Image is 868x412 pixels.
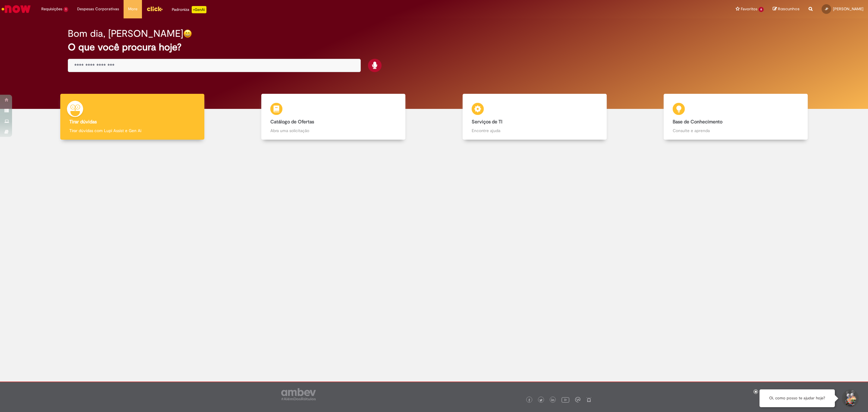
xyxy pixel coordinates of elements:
span: 1 [64,7,68,12]
span: Favoritos [741,6,757,12]
span: 6 [759,7,764,12]
p: +GenAi [192,6,206,13]
a: Serviços de TI Encontre ajuda [434,94,635,140]
img: logo_footer_naosei.png [586,397,592,402]
img: click_logo_yellow_360x200.png [146,4,163,13]
a: Catálogo de Ofertas Abra uma solicitação [233,94,434,140]
img: ServiceNow [1,3,32,15]
img: logo_footer_facebook.png [528,399,531,402]
img: logo_footer_ambev_rotulo_gray.png [281,388,316,400]
a: Rascunhos [773,6,800,12]
p: Abra uma solicitação [270,128,396,134]
b: Serviços de TI [472,119,502,125]
p: Consulte e aprenda [673,128,799,134]
p: Encontre ajuda [472,128,598,134]
img: logo_footer_linkedin.png [551,398,554,402]
img: logo_footer_workplace.png [575,397,580,402]
img: logo_footer_youtube.png [561,396,569,404]
span: [PERSON_NAME] [833,6,863,11]
span: Rascunhos [778,6,800,12]
span: Despesas Corporativas [77,6,119,12]
div: Padroniza [172,6,206,13]
span: More [128,6,137,12]
b: Tirar dúvidas [69,119,97,125]
p: Tirar dúvidas com Lupi Assist e Gen Ai [69,128,195,134]
img: happy-face.png [183,29,192,38]
button: Iniciar Conversa de Suporte [841,389,859,407]
b: Catálogo de Ofertas [270,119,314,125]
span: Requisições [41,6,62,12]
img: logo_footer_twitter.png [539,399,542,402]
a: Base de Conhecimento Consulte e aprenda [635,94,837,140]
h2: O que você procura hoje? [68,42,800,52]
b: Base de Conhecimento [673,119,722,125]
a: Tirar dúvidas Tirar dúvidas com Lupi Assist e Gen Ai [32,94,233,140]
h2: Bom dia, [PERSON_NAME] [68,28,183,39]
div: Oi, como posso te ajudar hoje? [759,389,835,407]
span: JP [825,7,828,11]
